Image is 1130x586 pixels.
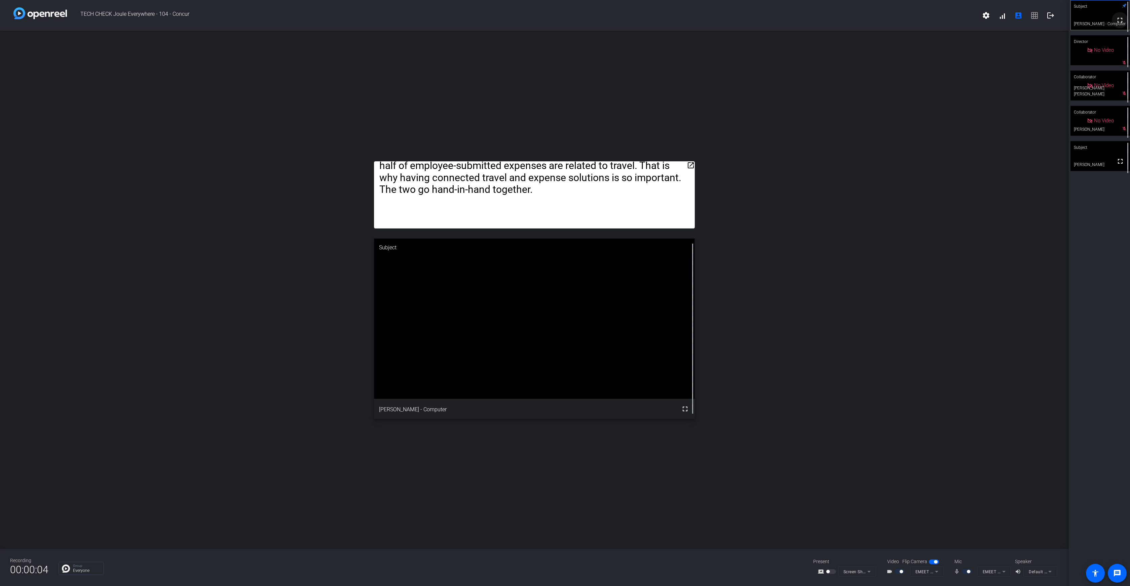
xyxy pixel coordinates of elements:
span: No Video [1094,82,1114,88]
span: 00:00:04 [10,561,48,578]
span: Video [887,558,899,565]
img: Chat Icon [62,564,70,573]
mat-icon: settings [982,11,990,19]
mat-icon: fullscreen [1116,16,1124,24]
mat-icon: screen_share_outline [818,568,826,576]
button: signal_cellular_alt [994,7,1010,24]
div: Recording [10,557,48,564]
span: Flip Camera [902,558,927,565]
mat-icon: logout [1047,11,1055,19]
mat-icon: accessibility [1091,569,1099,577]
div: Collaborator [1070,71,1130,83]
mat-icon: videocam_outline [887,568,895,576]
mat-icon: open_in_new [687,161,695,169]
mat-icon: fullscreen [1116,157,1124,165]
mat-icon: message [1113,569,1121,577]
div: Collaborator [1070,106,1130,119]
div: Mic [948,558,1015,565]
mat-icon: account_box [1014,11,1022,19]
span: TECH CHECK Joule Everywhere - 104 - Concur [67,7,978,24]
mat-icon: volume_up [1015,568,1023,576]
img: white-gradient.svg [13,7,67,19]
div: Present [813,558,880,565]
mat-icon: mic_none [954,568,962,576]
div: Director [1070,35,1130,48]
span: No Video [1094,118,1114,124]
p: Everyone [73,569,100,573]
div: Speaker [1015,558,1055,565]
mat-icon: fullscreen [681,405,689,413]
div: Subject [374,239,694,257]
p: But managing this spending can be challenging, especially when over half of employee-submitted ex... [379,148,689,195]
p: Group [73,564,100,568]
span: No Video [1094,47,1114,53]
div: Subject [1070,141,1130,154]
